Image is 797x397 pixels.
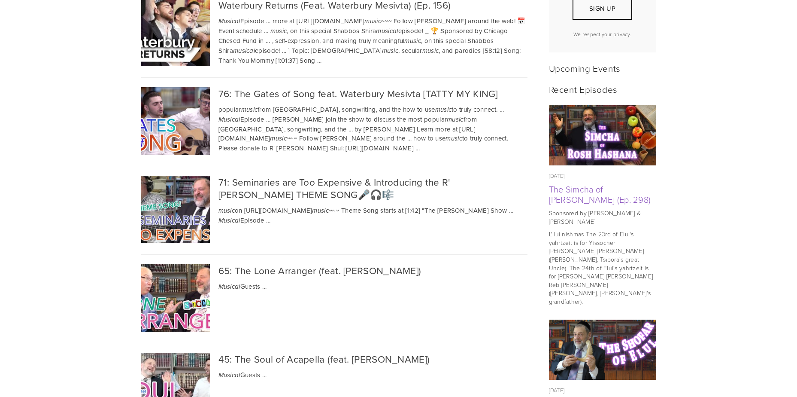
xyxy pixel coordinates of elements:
[141,353,527,365] div: 45: The Soul of Acapella (feat. [PERSON_NAME])
[218,115,477,134] span: [PERSON_NAME] join the show to discuss the most popular from [GEOGRAPHIC_DATA], songwriting, and the
[270,27,287,35] em: music
[218,372,240,379] em: Musical
[270,135,287,143] em: music
[266,216,270,225] span: …
[218,105,498,114] span: popular from [GEOGRAPHIC_DATA], songwriting, and the how to use to truly connect.
[218,125,476,143] span: by [PERSON_NAME] Learn more at [URL][DOMAIN_NAME] ~~~ Follow [PERSON_NAME] around the
[589,4,615,13] span: Sign Up
[282,46,286,55] span: …
[407,134,412,143] span: …
[141,264,527,277] div: 65: The Lone Arranger (feat. [PERSON_NAME])
[549,386,565,394] time: [DATE]
[218,116,240,124] em: Musical
[549,320,656,380] img: The Shofar of Elul (Ep. 297)
[266,115,270,124] span: …
[348,125,353,134] span: …
[218,216,264,225] span: Episode
[218,36,494,55] span: , self-expression, and making truly meaningful , on this special Shabbos Shira episode!
[262,370,267,379] span: …
[218,115,264,124] span: Episode
[549,320,656,380] a: The Shofar of Elul (Ep. 297)
[264,26,268,35] span: …
[549,183,651,205] a: The Simcha of [PERSON_NAME] (Ep. 298)
[382,47,399,55] em: music
[549,230,656,305] p: L'ilui nishmas The 23rd of Elul's yahrtzeit is for Yissocher [PERSON_NAME] [PERSON_NAME] ([PERSON...
[404,37,421,45] em: music
[415,144,420,153] span: …
[233,47,255,55] em: musical
[141,254,527,343] div: 65: The Lone Arranger (feat. [PERSON_NAME]) MusicalGuests …
[500,105,504,114] span: …
[376,27,398,35] em: musical
[266,36,270,45] span: …
[262,282,267,291] span: …
[509,206,513,215] span: …
[218,370,261,379] span: Guests
[549,105,656,165] a: The Simcha of Rosh Hashana (Ep. 298)
[422,47,439,55] em: music
[435,106,452,114] em: music
[447,116,464,124] em: music
[266,16,270,25] span: …
[218,217,240,225] em: Musical
[241,106,258,114] em: music
[218,46,521,65] span: ] Topic: [DEMOGRAPHIC_DATA] , secular , and parodies [58:12] Song: Thank You Mommy [1:01:37] Song
[218,16,264,25] span: Episode
[549,209,656,226] p: Sponsored by [PERSON_NAME] & [PERSON_NAME]
[218,206,507,215] span: on [URL][DOMAIN_NAME] ~~~ Theme Song starts at [1:42] "The [PERSON_NAME] Show
[218,283,240,291] em: Musical
[549,63,656,73] h2: Upcoming Events
[445,135,462,143] em: music
[549,172,565,180] time: [DATE]
[312,207,329,215] em: music
[556,31,649,38] p: We respect your privacy.
[218,16,526,35] span: more at [URL][DOMAIN_NAME] ~~~ Follow [PERSON_NAME] around the web! 📅 Event schedule
[218,282,261,291] span: Guests
[218,207,235,215] em: music
[141,166,527,254] div: 71: Seminaries are Too Expensive & Introducing the R' [PERSON_NAME] THEME SONG🎤🎧🎼 musicon [URL][D...
[141,77,527,166] div: 76: The Gates of Song feat. Waterbury Mesivta [TATTY MY KING] popularmusicfrom [GEOGRAPHIC_DATA],...
[364,18,381,25] em: music
[141,87,527,100] div: 76: The Gates of Song feat. Waterbury Mesivta [TATTY MY KING]
[141,176,527,201] div: 71: Seminaries are Too Expensive & Introducing the R' [PERSON_NAME] THEME SONG🎤🎧🎼
[218,18,240,25] em: Musical
[317,56,321,65] span: …
[549,84,656,95] h2: Recent Episodes
[218,26,508,45] span: , on this special Shabbos Shira episode! _ 🏆 Sponsored by Chicago Chesed Fund in
[549,105,656,165] img: The Simcha of Rosh Hashana (Ep. 298)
